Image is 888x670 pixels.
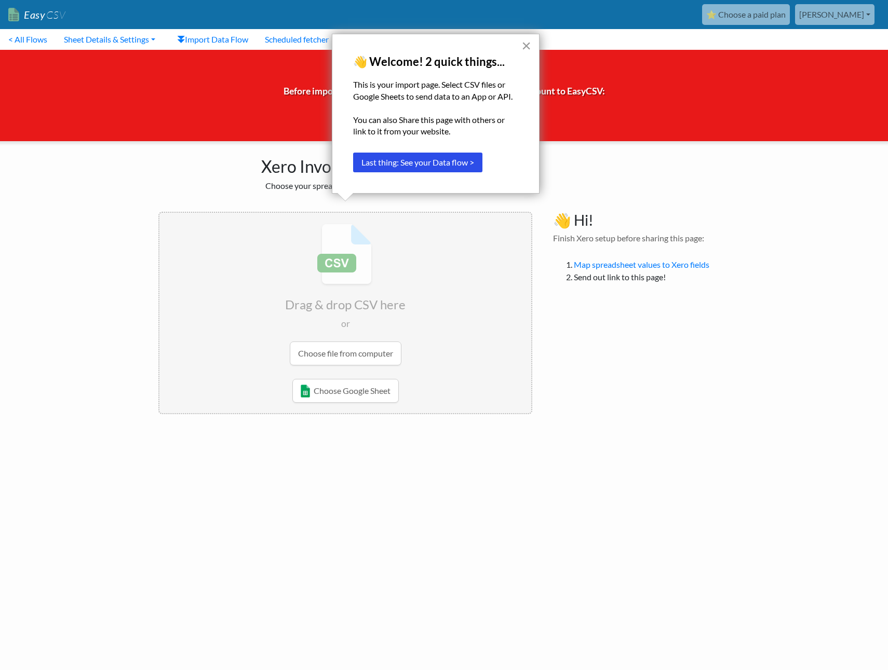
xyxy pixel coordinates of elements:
[169,29,257,50] a: Import Data Flow
[702,4,790,25] a: ⭐ Choose a paid plan
[292,379,399,403] a: Choose Google Sheet
[521,37,531,54] button: Close
[353,55,518,69] p: 👋 Welcome! 2 quick things...
[574,259,709,269] a: Map spreadsheet values to Xero fields
[158,181,532,190] h2: Choose your spreadsheet below to import.
[284,65,605,121] span: 👋 Required Before imports can happen for Xero, you must connect your account to EasyCSV:
[574,271,730,283] li: Send out link to this page!
[553,212,730,229] h3: 👋 Hi!
[795,4,874,25] a: [PERSON_NAME]
[257,29,337,50] a: Scheduled fetcher
[158,152,532,176] h1: Xero Invoices Import
[353,153,482,172] button: Last thing: See your Data flow >
[353,79,518,102] p: This is your import page. Select CSV files or Google Sheets to send data to an App or API.
[553,233,730,243] h4: Finish Xero setup before sharing this page:
[45,8,65,21] span: CSV
[8,4,65,25] a: EasyCSV
[56,29,164,50] a: Sheet Details & Settings
[353,114,518,138] p: You can also Share this page with others or link to it from your website.
[337,29,370,50] a: Logs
